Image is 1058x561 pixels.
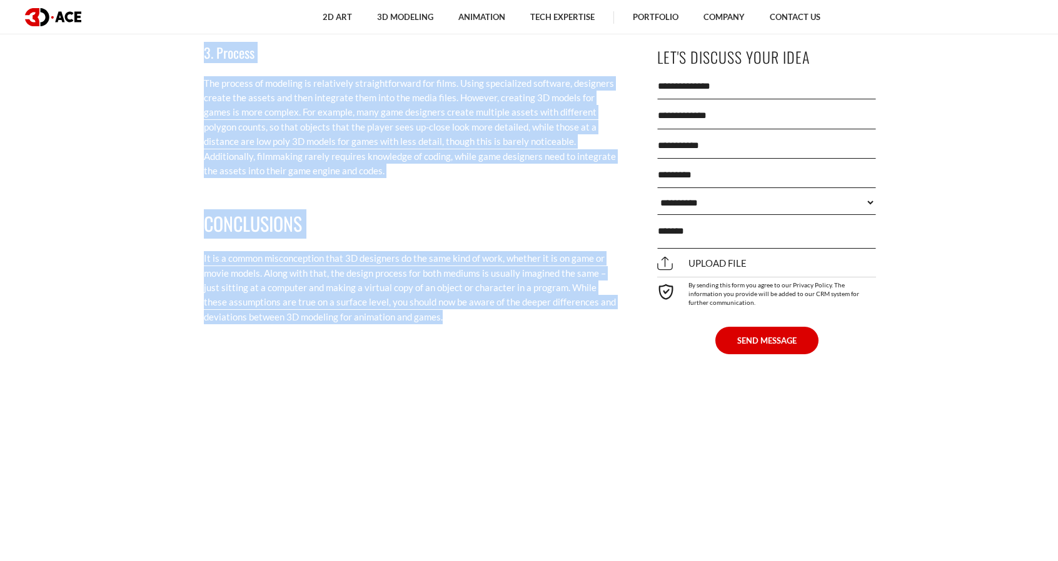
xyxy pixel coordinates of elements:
[657,258,747,269] span: Upload file
[657,277,876,307] div: By sending this form you agree to our Privacy Policy. The information you provide will be added t...
[715,327,819,354] button: SEND MESSAGE
[204,209,617,239] h2: Conclusions
[657,43,876,71] p: Let's Discuss Your Idea
[204,251,617,324] p: It is a common misconception that 3D designers do the same kind of work, whether it is on game or...
[25,8,81,26] img: logo dark
[204,42,617,63] h3: 3. Process
[204,76,617,179] p: The process of modeling is relatively straightforward for films. Using specialized software, desi...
